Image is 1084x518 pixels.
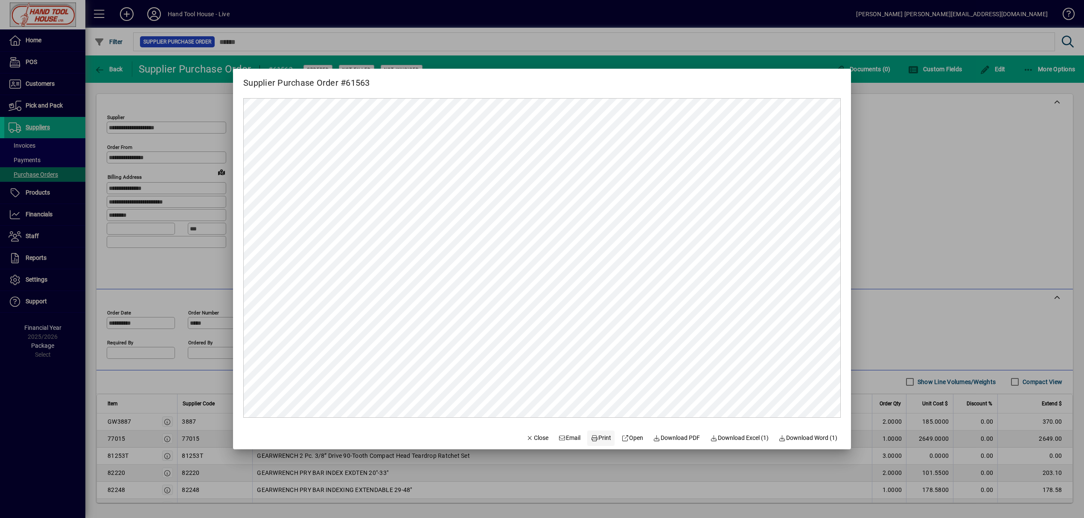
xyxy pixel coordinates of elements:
[650,431,704,446] a: Download PDF
[587,431,615,446] button: Print
[523,431,552,446] button: Close
[555,431,584,446] button: Email
[559,434,581,442] span: Email
[233,69,380,90] h2: Supplier Purchase Order #61563
[621,434,643,442] span: Open
[779,434,838,442] span: Download Word (1)
[775,431,841,446] button: Download Word (1)
[591,434,611,442] span: Print
[653,434,700,442] span: Download PDF
[618,431,647,446] a: Open
[710,434,769,442] span: Download Excel (1)
[707,431,772,446] button: Download Excel (1)
[526,434,548,442] span: Close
